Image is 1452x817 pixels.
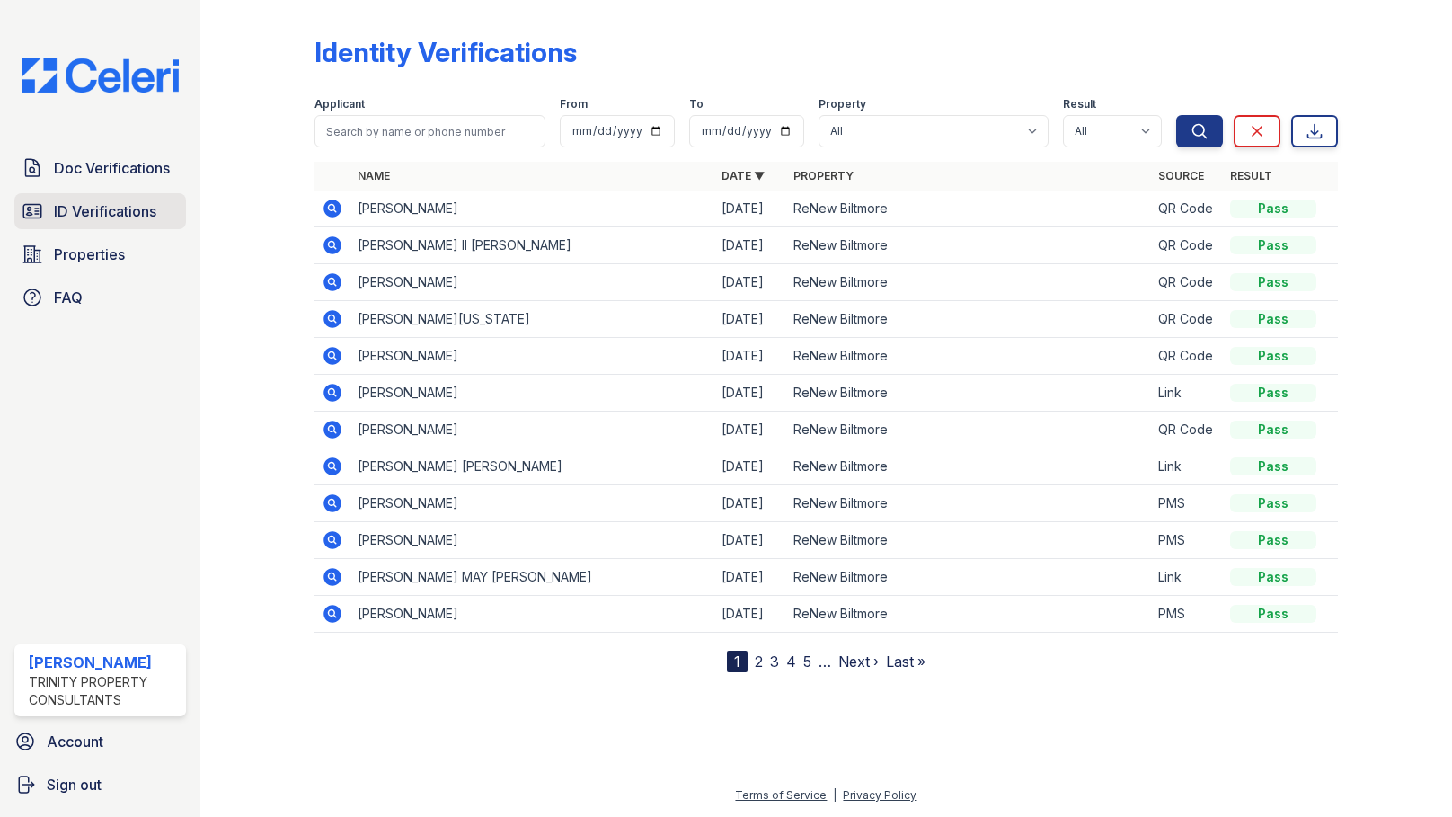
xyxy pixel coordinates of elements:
a: Account [7,724,193,759]
td: ReNew Biltmore [786,596,1151,633]
td: [PERSON_NAME] [350,375,715,412]
td: ReNew Biltmore [786,191,1151,227]
span: Account [47,731,103,752]
a: 2 [755,653,763,670]
td: QR Code [1151,412,1223,448]
td: [DATE] [714,191,786,227]
td: QR Code [1151,301,1223,338]
div: Pass [1230,384,1316,402]
td: ReNew Biltmore [786,338,1151,375]
a: 4 [786,653,796,670]
td: ReNew Biltmore [786,412,1151,448]
span: FAQ [54,287,83,308]
td: QR Code [1151,264,1223,301]
td: ReNew Biltmore [786,522,1151,559]
td: QR Code [1151,227,1223,264]
div: Pass [1230,531,1316,549]
span: Properties [54,244,125,265]
a: Last » [886,653,925,670]
a: FAQ [14,280,186,315]
input: Search by name or phone number [314,115,545,147]
a: Doc Verifications [14,150,186,186]
td: [DATE] [714,448,786,485]
td: [PERSON_NAME] MAY [PERSON_NAME] [350,559,715,596]
td: [DATE] [714,485,786,522]
td: PMS [1151,522,1223,559]
label: Result [1063,97,1096,111]
td: ReNew Biltmore [786,485,1151,522]
td: ReNew Biltmore [786,301,1151,338]
td: ReNew Biltmore [786,375,1151,412]
td: ReNew Biltmore [786,264,1151,301]
td: Link [1151,448,1223,485]
label: Applicant [314,97,365,111]
td: [PERSON_NAME] II [PERSON_NAME] [350,227,715,264]
td: ReNew Biltmore [786,448,1151,485]
td: PMS [1151,596,1223,633]
div: Pass [1230,494,1316,512]
div: Pass [1230,236,1316,254]
span: ID Verifications [54,200,156,222]
td: Link [1151,375,1223,412]
div: Pass [1230,457,1316,475]
label: To [689,97,704,111]
td: [DATE] [714,559,786,596]
a: Properties [14,236,186,272]
td: [PERSON_NAME] [350,264,715,301]
a: Terms of Service [735,788,827,802]
td: [DATE] [714,264,786,301]
td: [DATE] [714,227,786,264]
td: [DATE] [714,522,786,559]
td: [PERSON_NAME] [350,596,715,633]
div: Pass [1230,310,1316,328]
a: 3 [770,653,779,670]
a: Name [358,169,390,182]
td: [DATE] [714,338,786,375]
td: Link [1151,559,1223,596]
div: Pass [1230,347,1316,365]
div: Trinity Property Consultants [29,673,179,709]
a: Next › [838,653,879,670]
td: ReNew Biltmore [786,227,1151,264]
span: Sign out [47,774,102,795]
td: [DATE] [714,412,786,448]
div: Pass [1230,273,1316,291]
div: | [833,788,837,802]
td: [DATE] [714,596,786,633]
label: Property [819,97,866,111]
td: [PERSON_NAME] [350,191,715,227]
div: Identity Verifications [314,36,577,68]
a: Privacy Policy [843,788,916,802]
td: ReNew Biltmore [786,559,1151,596]
td: QR Code [1151,338,1223,375]
div: [PERSON_NAME] [29,652,179,673]
td: [PERSON_NAME] [350,412,715,448]
td: QR Code [1151,191,1223,227]
a: Sign out [7,767,193,803]
td: [DATE] [714,301,786,338]
label: From [560,97,588,111]
a: Result [1230,169,1272,182]
td: [DATE] [714,375,786,412]
td: [PERSON_NAME] [350,485,715,522]
td: [PERSON_NAME] [350,338,715,375]
div: Pass [1230,200,1316,218]
a: Source [1158,169,1204,182]
div: Pass [1230,605,1316,623]
span: Doc Verifications [54,157,170,179]
div: Pass [1230,568,1316,586]
img: CE_Logo_Blue-a8612792a0a2168367f1c8372b55b34899dd931a85d93a1a3d3e32e68fde9ad4.png [7,58,193,93]
td: [PERSON_NAME] [PERSON_NAME] [350,448,715,485]
a: Date ▼ [722,169,765,182]
a: Property [793,169,854,182]
td: PMS [1151,485,1223,522]
a: 5 [803,653,811,670]
td: [PERSON_NAME] [350,522,715,559]
a: ID Verifications [14,193,186,229]
div: Pass [1230,421,1316,439]
div: 1 [727,651,748,672]
span: … [819,651,831,672]
td: [PERSON_NAME][US_STATE] [350,301,715,338]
